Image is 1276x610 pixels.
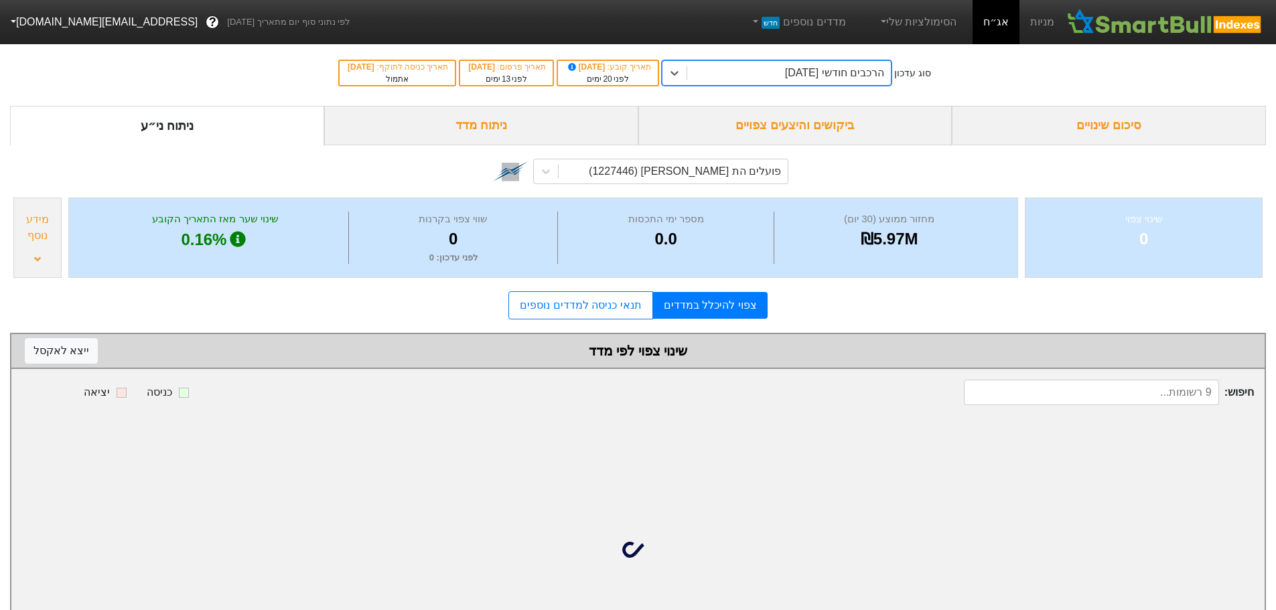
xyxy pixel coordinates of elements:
div: לפני ימים [467,73,546,85]
div: יציאה [84,384,110,400]
a: מדדים נוספיםחדש [745,9,851,35]
div: סוג עדכון [894,66,931,80]
div: לפני עדכון : 0 [352,251,555,264]
img: SmartBull [1065,9,1265,35]
div: 0.16% [86,227,345,252]
div: שינוי שער מאז התאריך הקובע [86,212,345,227]
div: תאריך קובע : [565,61,651,73]
div: 0 [352,227,555,251]
span: 20 [603,74,612,84]
img: loading... [622,534,654,566]
span: [DATE] [468,62,497,72]
span: [DATE] [348,62,376,72]
div: כניסה [147,384,172,400]
div: 0 [1042,227,1245,251]
div: שווי צפוי בקרנות [352,212,555,227]
div: מחזור ממוצע (30 יום) [778,212,1001,227]
img: tase link [493,154,528,189]
div: שינוי צפוי [1042,212,1245,227]
div: ניתוח מדד [324,106,638,145]
a: צפוי להיכלל במדדים [653,292,768,319]
span: אתמול [386,74,409,84]
div: שינוי צפוי לפי מדד [25,341,1251,361]
span: 13 [502,74,510,84]
div: ניתוח ני״ע [10,106,324,145]
div: תאריך כניסה לתוקף : [346,61,448,73]
input: 9 רשומות... [964,380,1219,405]
span: [DATE] [566,62,608,72]
button: ייצא לאקסל [25,338,98,364]
span: ? [209,13,216,31]
div: מספר ימי התכסות [561,212,770,227]
div: סיכום שינויים [952,106,1266,145]
div: תאריך פרסום : [467,61,546,73]
span: חיפוש : [964,380,1254,405]
a: הסימולציות שלי [873,9,963,35]
span: חדש [762,17,780,29]
div: מידע נוסף [17,212,58,244]
div: לפני ימים [565,73,651,85]
div: ביקושים והיצעים צפויים [638,106,952,145]
a: תנאי כניסה למדדים נוספים [508,291,652,319]
span: לפי נתוני סוף יום מתאריך [DATE] [227,15,350,29]
div: הרכבים חודשי [DATE] [785,65,884,81]
div: ₪5.97M [778,227,1001,251]
div: פועלים הת [PERSON_NAME] (1227446) [589,163,781,179]
div: 0.0 [561,227,770,251]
